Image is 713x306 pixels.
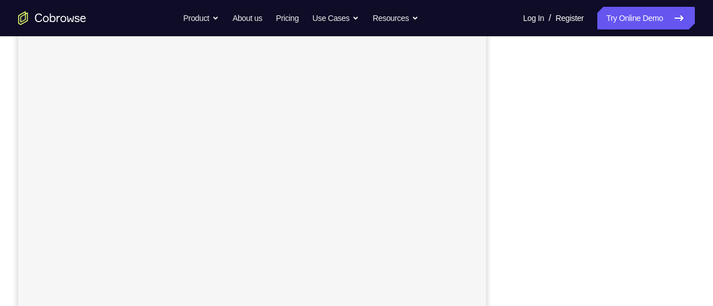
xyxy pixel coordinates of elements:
[233,7,262,29] a: About us
[597,7,695,29] a: Try Online Demo
[549,11,551,25] span: /
[18,11,86,25] a: Go to the home page
[556,7,584,29] a: Register
[373,7,419,29] button: Resources
[276,7,298,29] a: Pricing
[523,7,544,29] a: Log In
[183,7,219,29] button: Product
[313,7,359,29] button: Use Cases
